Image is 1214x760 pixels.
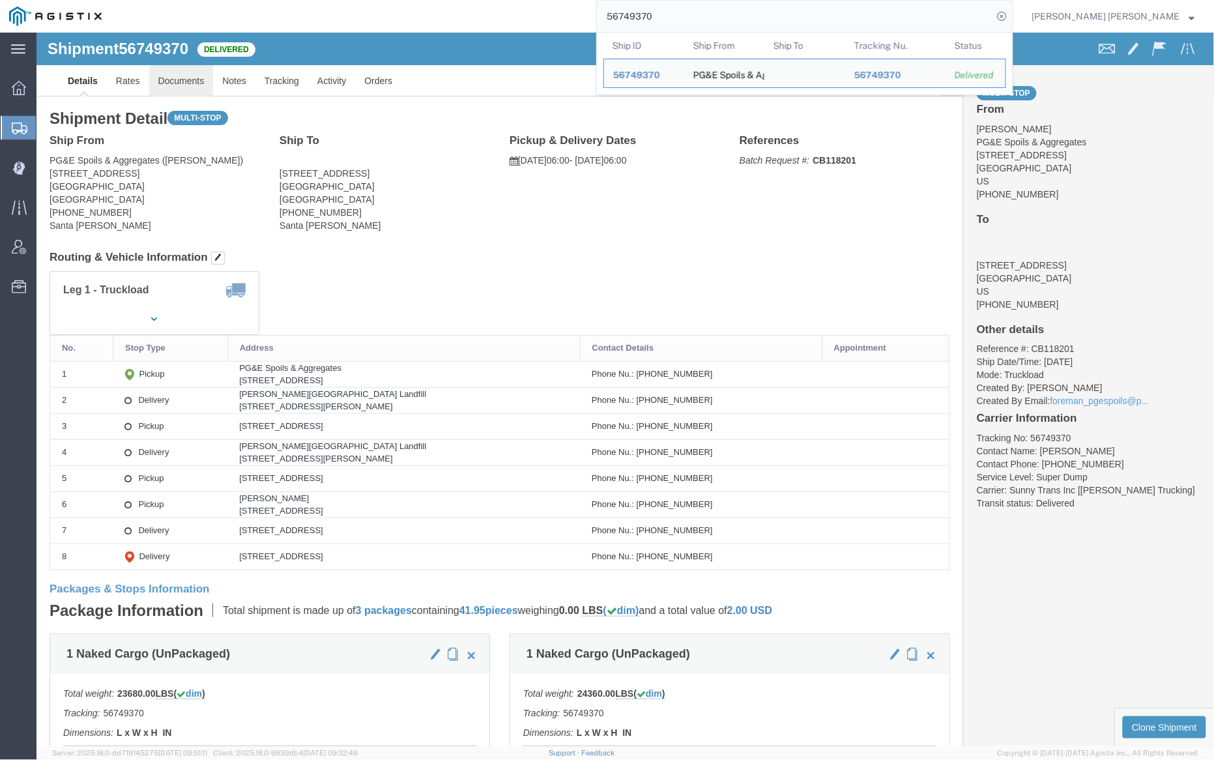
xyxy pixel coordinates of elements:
[764,33,845,59] th: Ship To
[946,33,1006,59] th: Status
[549,749,582,757] a: Support
[854,70,901,80] span: 56749370
[158,749,207,757] span: [DATE] 09:51:11
[603,33,684,59] th: Ship ID
[9,7,102,26] img: logo
[603,33,1013,95] table: Search Results
[303,749,358,757] span: [DATE] 09:32:48
[613,70,660,80] span: 56749370
[845,33,946,59] th: Tracking Nu.
[613,68,675,82] div: 56749370
[693,59,756,87] div: PG&E Spoils & Aggregates
[955,68,996,82] div: Delivered
[36,33,1214,746] iframe: FS Legacy Container
[52,749,207,757] span: Server: 2025.18.0-dd719145275
[684,33,765,59] th: Ship From
[998,748,1198,759] span: Copyright © [DATE]-[DATE] Agistix Inc., All Rights Reserved
[597,1,993,32] input: Search for shipment number, reference number
[1032,8,1196,24] button: [PERSON_NAME] [PERSON_NAME]
[1032,9,1180,23] span: Kayte Bray Dogali
[213,749,358,757] span: Client: 2025.18.0-9839db4
[854,68,937,82] div: 56749370
[581,749,614,757] a: Feedback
